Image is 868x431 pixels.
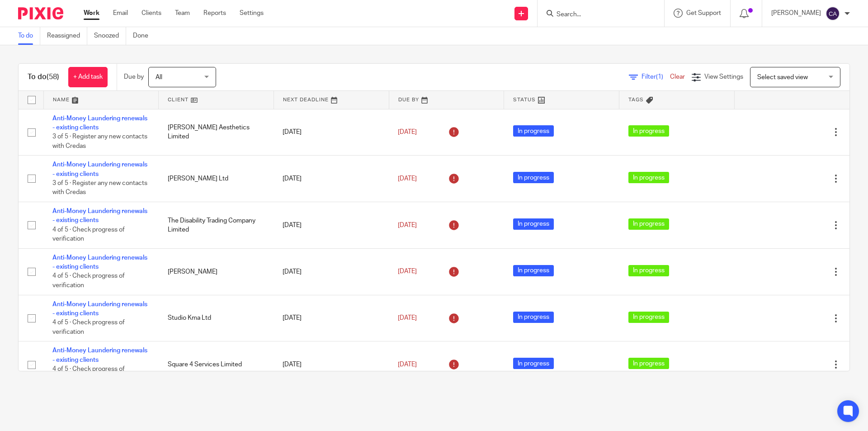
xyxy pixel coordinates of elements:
img: Pixie [18,7,63,19]
a: Email [113,9,128,18]
span: (58) [47,73,59,81]
td: Square 4 Services Limited [159,341,274,388]
span: In progress [513,218,554,230]
span: [DATE] [398,315,417,321]
span: Select saved view [757,74,808,81]
td: [PERSON_NAME] Aesthetics Limited [159,109,274,156]
span: In progress [513,172,554,183]
span: In progress [628,125,669,137]
span: View Settings [704,74,743,80]
span: All [156,74,162,81]
input: Search [556,11,637,19]
span: Tags [628,97,644,102]
span: In progress [513,125,554,137]
p: Due by [124,72,144,81]
span: 4 of 5 · Check progress of verification [52,227,125,242]
a: Anti-Money Laundering renewals - existing clients [52,161,147,177]
td: [PERSON_NAME] Ltd [159,156,274,202]
td: [PERSON_NAME] [159,248,274,295]
a: Reports [203,9,226,18]
td: [DATE] [274,248,389,295]
span: In progress [628,172,669,183]
a: Team [175,9,190,18]
a: Settings [240,9,264,18]
span: In progress [628,218,669,230]
td: [DATE] [274,156,389,202]
td: [DATE] [274,341,389,388]
td: [DATE] [274,109,389,156]
td: [DATE] [274,202,389,249]
a: Anti-Money Laundering renewals - existing clients [52,347,147,363]
span: Get Support [686,10,721,16]
td: Studio Kma Ltd [159,295,274,341]
a: Clients [142,9,161,18]
a: + Add task [68,67,108,87]
span: [DATE] [398,129,417,135]
span: 4 of 5 · Check progress of verification [52,320,125,336]
img: svg%3E [826,6,840,21]
span: [DATE] [398,175,417,182]
span: In progress [628,358,669,369]
h1: To do [28,72,59,82]
span: [DATE] [398,361,417,368]
span: In progress [513,358,554,369]
span: 4 of 5 · Check progress of verification [52,366,125,382]
a: Anti-Money Laundering renewals - existing clients [52,301,147,317]
a: Anti-Money Laundering renewals - existing clients [52,208,147,223]
span: 3 of 5 · Register any new contacts with Credas [52,180,147,196]
span: In progress [513,312,554,323]
span: In progress [513,265,554,276]
a: Anti-Money Laundering renewals - existing clients [52,255,147,270]
span: In progress [628,265,669,276]
a: Reassigned [47,27,87,45]
span: (1) [656,74,663,80]
span: [DATE] [398,222,417,228]
a: Anti-Money Laundering renewals - existing clients [52,115,147,131]
td: The Disability Trading Company Limited [159,202,274,249]
span: In progress [628,312,669,323]
a: Clear [670,74,685,80]
span: 4 of 5 · Check progress of verification [52,273,125,289]
a: Work [84,9,99,18]
a: Done [133,27,155,45]
td: [DATE] [274,295,389,341]
span: [DATE] [398,269,417,275]
a: To do [18,27,40,45]
span: Filter [642,74,670,80]
a: Snoozed [94,27,126,45]
span: 3 of 5 · Register any new contacts with Credas [52,133,147,149]
p: [PERSON_NAME] [771,9,821,18]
